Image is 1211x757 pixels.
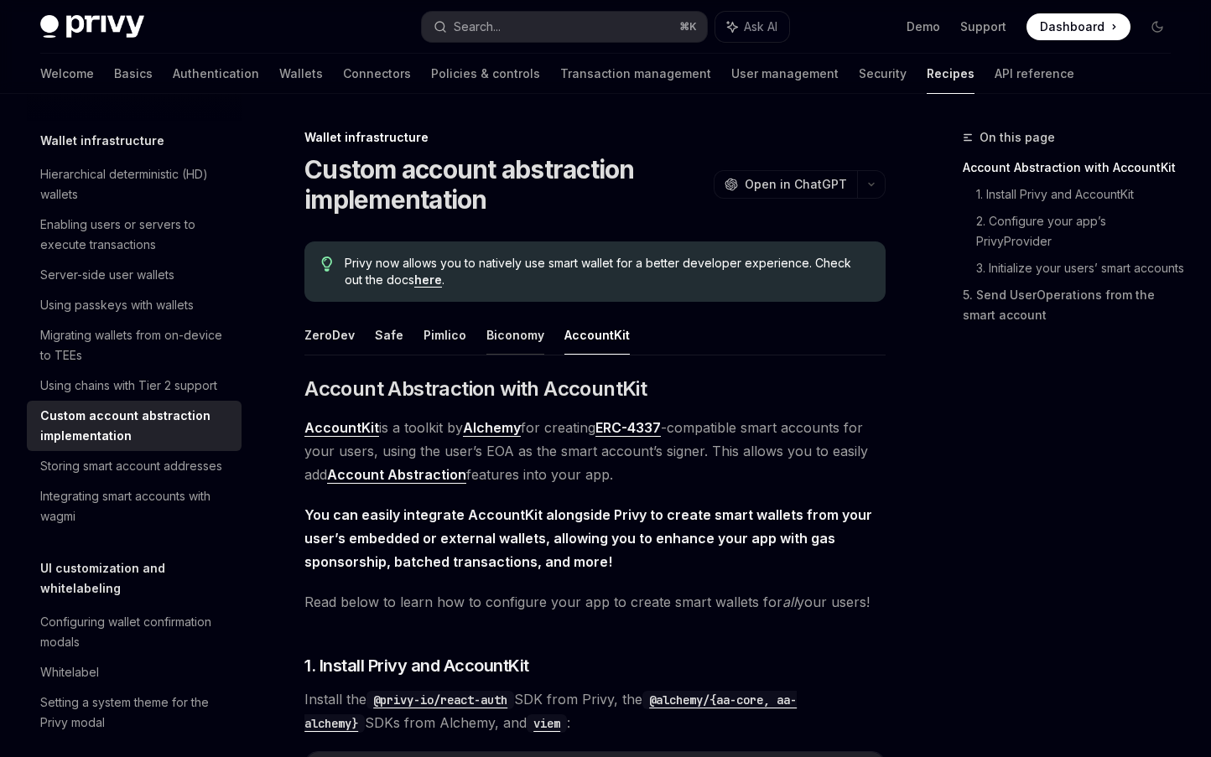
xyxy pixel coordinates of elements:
[304,376,647,402] span: Account Abstraction with AccountKit
[40,325,231,366] div: Migrating wallets from on-device to TEEs
[980,127,1055,148] span: On this page
[1040,18,1104,35] span: Dashboard
[114,54,153,94] a: Basics
[560,54,711,94] a: Transaction management
[27,260,242,290] a: Server-side user wallets
[927,54,975,94] a: Recipes
[595,419,661,437] a: ERC-4337
[40,164,231,205] div: Hierarchical deterministic (HD) wallets
[715,12,789,42] button: Ask AI
[40,662,99,682] div: Whitelabel
[304,506,872,570] strong: You can easily integrate AccountKit alongside Privy to create smart wallets from your user’s embe...
[976,181,1184,208] a: 1. Install Privy and AccountKit
[963,282,1184,329] a: 5. Send UserOperations from the smart account
[907,18,940,35] a: Demo
[27,159,242,210] a: Hierarchical deterministic (HD) wallets
[27,210,242,260] a: Enabling users or servers to execute transactions
[375,315,403,355] button: Safe
[744,18,777,35] span: Ask AI
[463,419,521,437] a: Alchemy
[40,215,231,255] div: Enabling users or servers to execute transactions
[679,20,697,34] span: ⌘ K
[963,154,1184,181] a: Account Abstraction with AccountKit
[40,406,231,446] div: Custom account abstraction implementation
[304,590,886,614] span: Read below to learn how to configure your app to create smart wallets for your users!
[40,295,194,315] div: Using passkeys with wallets
[304,416,886,486] span: is a toolkit by for creating -compatible smart accounts for your users, using the user’s EOA as t...
[422,12,708,42] button: Search...⌘K
[40,54,94,94] a: Welcome
[40,456,222,476] div: Storing smart account addresses
[782,594,797,610] em: all
[564,315,630,355] button: AccountKit
[27,401,242,451] a: Custom account abstraction implementation
[527,714,567,733] code: viem
[27,607,242,657] a: Configuring wallet confirmation modals
[27,290,242,320] a: Using passkeys with wallets
[859,54,907,94] a: Security
[327,466,466,484] a: Account Abstraction
[27,451,242,481] a: Storing smart account addresses
[40,558,242,599] h5: UI customization and whitelabeling
[304,315,355,355] button: ZeroDev
[304,419,379,437] a: AccountKit
[366,691,514,708] a: @privy-io/react-auth
[304,154,707,215] h1: Custom account abstraction implementation
[40,15,144,39] img: dark logo
[27,481,242,531] a: Integrating smart accounts with wagmi
[960,18,1006,35] a: Support
[431,54,540,94] a: Policies & controls
[424,315,466,355] button: Pimlico
[304,129,886,146] div: Wallet infrastructure
[27,320,242,371] a: Migrating wallets from on-device to TEEs
[40,486,231,526] div: Integrating smart accounts with wagmi
[27,371,242,401] a: Using chains with Tier 2 support
[40,376,217,396] div: Using chains with Tier 2 support
[976,208,1184,255] a: 2. Configure your app’s PrivyProvider
[40,612,231,652] div: Configuring wallet confirmation modals
[1144,13,1171,40] button: Toggle dark mode
[745,176,847,193] span: Open in ChatGPT
[714,170,857,199] button: Open in ChatGPT
[321,257,333,272] svg: Tip
[345,255,869,288] span: Privy now allows you to natively use smart wallet for a better developer experience. Check out th...
[304,654,529,677] span: 1. Install Privy and AccountKit
[173,54,259,94] a: Authentication
[731,54,839,94] a: User management
[1026,13,1130,40] a: Dashboard
[527,714,567,731] a: viem
[279,54,323,94] a: Wallets
[454,17,501,37] div: Search...
[27,687,242,738] a: Setting a system theme for the Privy modal
[27,657,242,687] a: Whitelabel
[304,691,797,731] a: @alchemy/{aa-core, aa-alchemy}
[40,131,164,151] h5: Wallet infrastructure
[414,272,442,288] a: here
[40,265,174,285] div: Server-side user wallets
[976,255,1184,282] a: 3. Initialize your users’ smart accounts
[995,54,1074,94] a: API reference
[304,687,886,734] span: Install the SDK from Privy, the SDKs from Alchemy, and :
[343,54,411,94] a: Connectors
[40,692,231,733] div: Setting a system theme for the Privy modal
[366,691,514,709] code: @privy-io/react-auth
[486,315,544,355] button: Biconomy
